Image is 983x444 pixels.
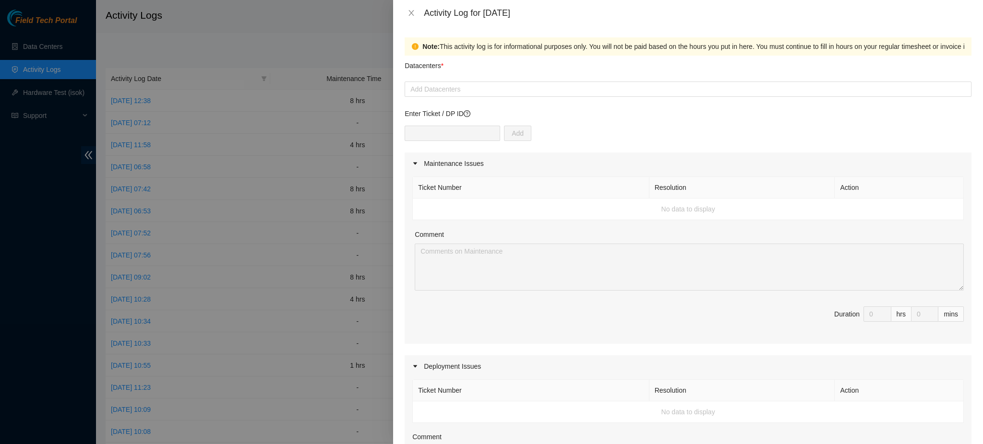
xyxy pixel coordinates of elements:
th: Ticket Number [413,177,649,199]
p: Datacenters [405,56,444,71]
th: Resolution [649,177,835,199]
th: Action [835,380,964,401]
div: mins [938,306,964,322]
td: No data to display [413,199,964,220]
textarea: Comment [415,244,964,291]
strong: Note: [422,41,440,52]
span: caret-right [412,363,418,369]
div: Maintenance Issues [405,152,971,175]
button: Close [405,9,418,18]
button: Add [504,126,531,141]
span: close [408,9,415,17]
div: Deployment Issues [405,355,971,377]
span: exclamation-circle [412,43,419,50]
label: Comment [412,432,442,442]
div: hrs [891,306,911,322]
th: Ticket Number [413,380,649,401]
div: Duration [834,309,860,319]
span: question-circle [464,110,470,117]
th: Action [835,177,964,199]
th: Resolution [649,380,835,401]
div: Activity Log for [DATE] [424,8,971,18]
span: caret-right [412,161,418,166]
p: Enter Ticket / DP ID [405,108,971,119]
td: No data to display [413,401,964,423]
label: Comment [415,229,444,240]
